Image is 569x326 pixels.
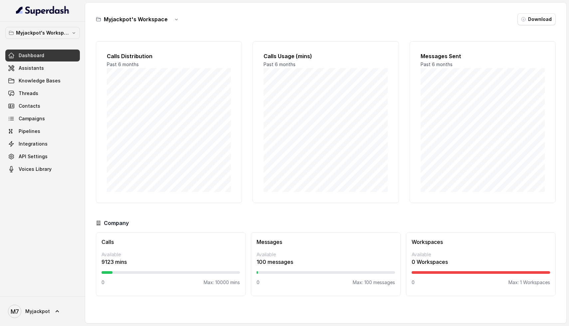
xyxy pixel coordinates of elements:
h3: Messages [257,238,395,246]
h3: Myjackpot's Workspace [104,15,168,23]
a: API Settings [5,151,80,163]
span: Campaigns [19,115,45,122]
p: 100 messages [257,258,395,266]
span: Voices Library [19,166,52,172]
p: 0 Workspaces [412,258,550,266]
h3: Calls [101,238,240,246]
span: Past 6 months [264,61,295,67]
span: Past 6 months [107,61,139,67]
a: Pipelines [5,125,80,137]
a: Voices Library [5,163,80,175]
p: 0 [101,279,104,286]
a: Integrations [5,138,80,150]
p: Myjackpot's Workspace [16,29,69,37]
span: Past 6 months [421,61,453,67]
text: M7 [11,308,19,315]
span: Integrations [19,141,48,147]
p: Available [101,251,240,258]
p: Max: 100 messages [353,279,395,286]
a: Myjackpot [5,302,80,321]
h3: Workspaces [412,238,550,246]
img: light.svg [16,5,70,16]
p: 0 [257,279,260,286]
h3: Company [104,219,129,227]
p: Available [412,251,550,258]
span: Dashboard [19,52,44,59]
span: Assistants [19,65,44,71]
span: Threads [19,90,38,97]
h2: Calls Usage (mins) [264,52,388,60]
p: Available [257,251,395,258]
button: Myjackpot's Workspace [5,27,80,39]
a: Dashboard [5,50,80,61]
a: Threads [5,87,80,99]
p: Max: 1 Workspaces [508,279,550,286]
p: Max: 10000 mins [204,279,240,286]
span: API Settings [19,153,48,160]
span: Contacts [19,103,40,109]
h2: Calls Distribution [107,52,231,60]
a: Contacts [5,100,80,112]
h2: Messages Sent [421,52,545,60]
a: Campaigns [5,113,80,125]
a: Assistants [5,62,80,74]
span: Pipelines [19,128,40,135]
button: Download [517,13,556,25]
p: 0 [412,279,415,286]
span: Myjackpot [25,308,50,315]
p: 9123 mins [101,258,240,266]
span: Knowledge Bases [19,77,61,84]
a: Knowledge Bases [5,75,80,87]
